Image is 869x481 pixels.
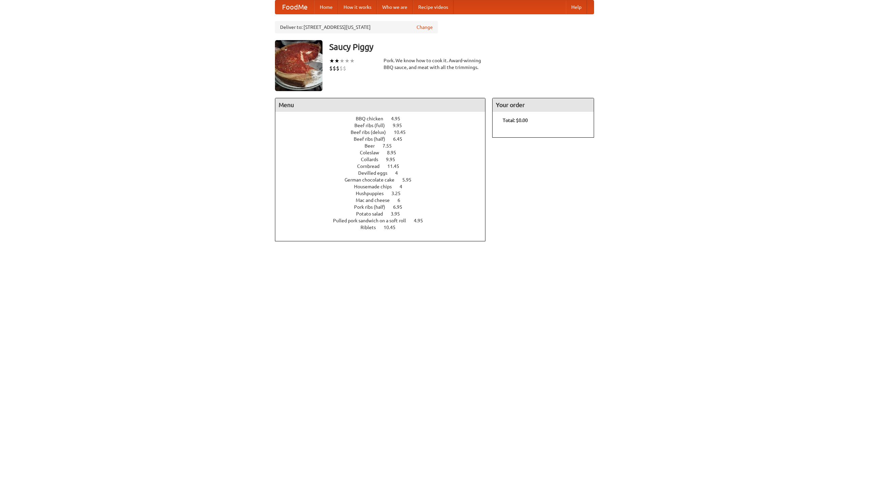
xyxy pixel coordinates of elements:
span: 6.95 [393,204,409,210]
span: 7.55 [383,143,399,149]
li: $ [329,65,333,72]
a: Collards 9.95 [361,157,408,162]
span: Mac and cheese [356,197,396,203]
a: Pulled pork sandwich on a soft roll 4.95 [333,218,436,223]
a: Hushpuppies 3.25 [356,191,413,196]
li: ★ [350,57,355,65]
div: Pork. We know how to cook it. Award-winning BBQ sauce, and meat with all the trimmings. [384,57,485,71]
li: ★ [334,57,339,65]
span: 4.95 [391,116,407,121]
a: Pork ribs (half) 6.95 [354,204,415,210]
a: Beef ribs (full) 9.95 [354,123,414,128]
span: 5.95 [402,177,418,183]
span: Hushpuppies [356,191,390,196]
a: Cornbread 11.45 [357,164,412,169]
span: Potato salad [356,211,390,217]
span: 3.95 [391,211,407,217]
span: Beef ribs (delux) [351,130,393,135]
li: $ [339,65,343,72]
span: Riblets [360,225,383,230]
span: 6 [397,197,407,203]
span: 9.95 [386,157,402,162]
span: Beef ribs (half) [354,136,392,142]
span: Housemade chips [354,184,399,189]
a: Housemade chips 4 [354,184,415,189]
li: $ [336,65,339,72]
a: Potato salad 3.95 [356,211,412,217]
span: 10.45 [394,130,412,135]
a: Devilled eggs 4 [358,170,410,176]
span: Collards [361,157,385,162]
span: 8.95 [387,150,403,155]
li: ★ [345,57,350,65]
a: Home [314,0,338,14]
span: 4 [395,170,405,176]
span: Coleslaw [360,150,386,155]
a: Coleslaw 8.95 [360,150,409,155]
li: $ [333,65,336,72]
span: Beer [365,143,382,149]
a: Riblets 10.45 [360,225,408,230]
img: angular.jpg [275,40,322,91]
a: Recipe videos [413,0,454,14]
span: Devilled eggs [358,170,394,176]
span: 6.45 [393,136,409,142]
span: German chocolate cake [345,177,401,183]
span: 4 [400,184,409,189]
span: 3.25 [391,191,407,196]
a: Beef ribs (half) 6.45 [354,136,415,142]
a: How it works [338,0,377,14]
a: German chocolate cake 5.95 [345,177,424,183]
a: Change [417,24,433,31]
span: 11.45 [387,164,406,169]
h3: Saucy Piggy [329,40,594,54]
a: BBQ chicken 4.95 [356,116,413,121]
a: Beef ribs (delux) 10.45 [351,130,418,135]
span: 10.45 [384,225,402,230]
a: Mac and cheese 6 [356,197,413,203]
span: BBQ chicken [356,116,390,121]
span: 4.95 [414,218,430,223]
a: Help [566,0,587,14]
span: Pork ribs (half) [354,204,392,210]
a: FoodMe [275,0,314,14]
a: Who we are [377,0,413,14]
span: Pulled pork sandwich on a soft roll [333,218,413,223]
span: 9.95 [393,123,409,128]
div: Deliver to: [STREET_ADDRESS][US_STATE] [275,21,438,33]
span: Beef ribs (full) [354,123,392,128]
li: $ [343,65,346,72]
span: Cornbread [357,164,386,169]
li: ★ [329,57,334,65]
h4: Menu [275,98,485,112]
b: Total: $0.00 [503,118,528,123]
h4: Your order [493,98,594,112]
a: Beer 7.55 [365,143,404,149]
li: ★ [339,57,345,65]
